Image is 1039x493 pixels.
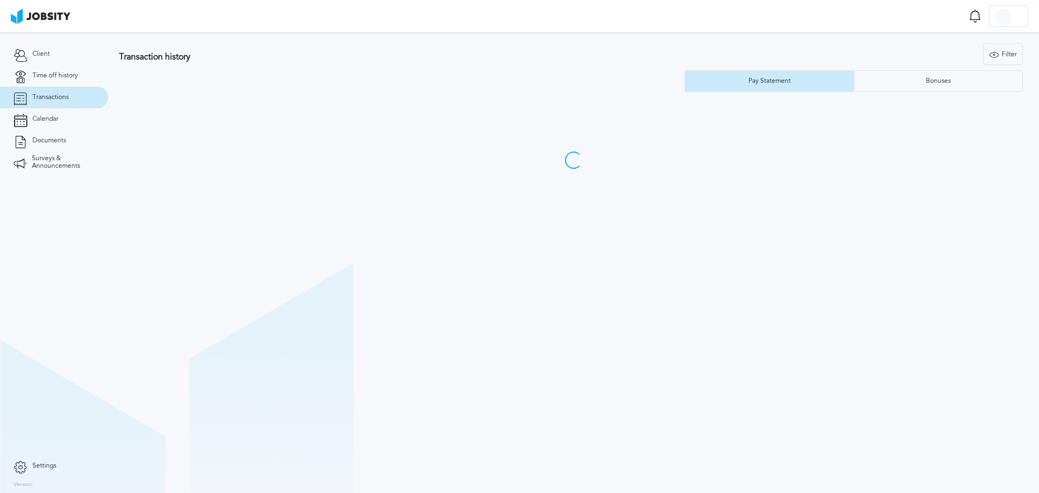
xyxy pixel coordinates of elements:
[32,137,66,144] span: Documents
[32,50,50,58] span: Client
[32,72,78,80] span: Time off history
[119,52,614,62] h3: Transaction history
[984,44,1022,65] div: Filter
[854,70,1023,92] button: Bonuses
[685,70,854,92] button: Pay Statement
[32,155,95,170] span: Surveys & Announcements
[983,43,1023,65] button: Filter
[32,94,69,101] span: Transactions
[32,462,56,470] span: Settings
[743,77,796,85] div: Pay Statement
[11,9,70,24] img: ab4bad089aa723f57921c736e9817d99.png
[920,77,956,85] div: Bonuses
[32,115,58,123] span: Calendar
[14,482,34,488] label: Version:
